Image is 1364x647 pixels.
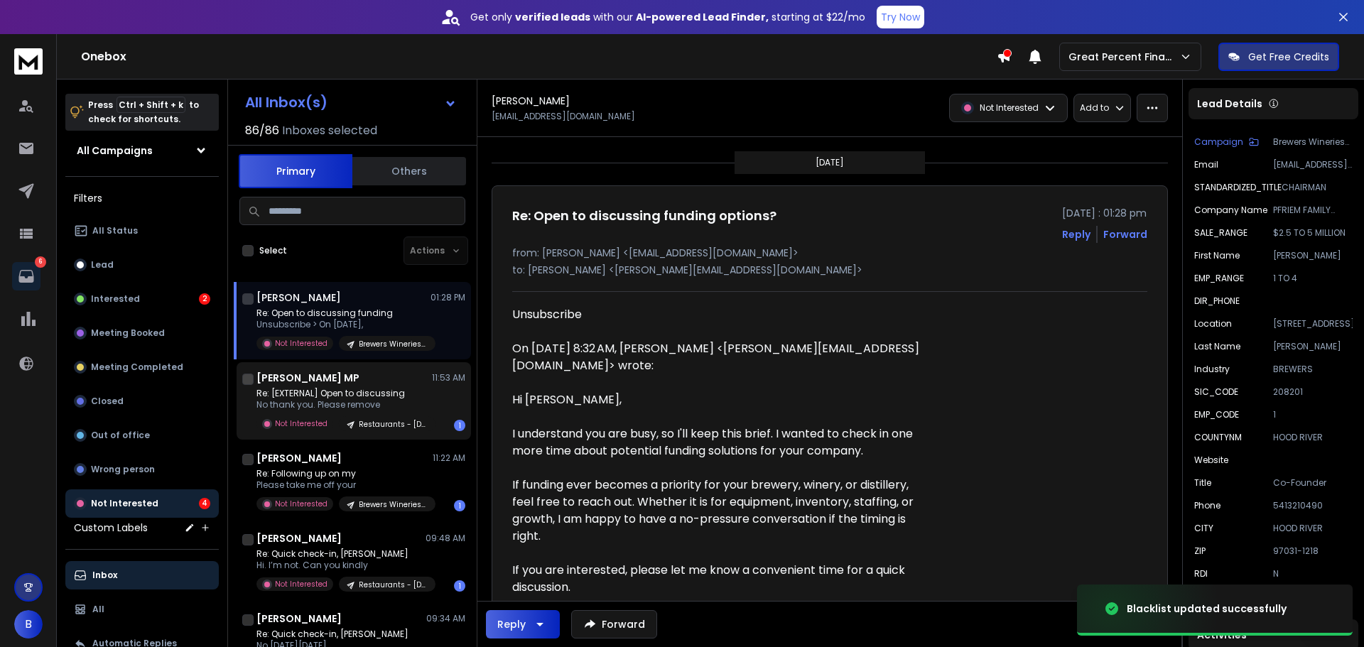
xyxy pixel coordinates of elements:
[431,292,465,303] p: 01:28 PM
[92,570,117,581] p: Inbox
[486,610,560,638] button: Reply
[1273,136,1353,148] p: Brewers Wineries Distiller - [DATE]
[1194,159,1218,170] p: Email
[65,455,219,484] button: Wrong person
[1194,182,1282,193] p: STANDARDIZED_TITLE
[65,353,219,381] button: Meeting Completed
[1194,205,1267,216] p: Company Name
[454,580,465,592] div: 1
[256,451,342,465] h1: [PERSON_NAME]
[512,246,1147,260] p: from: [PERSON_NAME] <[EMAIL_ADDRESS][DOMAIN_NAME]>
[1194,409,1239,420] p: EMP_CODE
[74,521,148,535] h3: Custom Labels
[65,251,219,279] button: Lead
[256,548,427,560] p: Re: Quick check-in, [PERSON_NAME]
[256,560,427,571] p: Hi. I’m not. Can you kindly
[65,387,219,415] button: Closed
[65,136,219,165] button: All Campaigns
[1194,341,1240,352] p: Last Name
[881,10,920,24] p: Try Now
[359,580,427,590] p: Restaurants - [DATE]
[1194,568,1208,580] p: RDI
[1194,364,1230,375] p: industry
[117,97,185,113] span: Ctrl + Shift + k
[1062,206,1147,220] p: [DATE] : 01:28 pm
[1194,455,1228,466] p: website
[1062,227,1090,241] button: Reply
[1273,409,1353,420] p: 1
[1080,102,1109,114] p: Add to
[512,477,927,545] div: If funding ever becomes a priority for your brewery, winery, or distillery, feel free to reach ou...
[1194,500,1220,511] p: Phone
[877,6,924,28] button: Try Now
[432,372,465,384] p: 11:53 AM
[199,293,210,305] div: 2
[1273,364,1353,375] p: BREWERS
[359,419,427,430] p: Restaurants - [DATE]
[1194,477,1211,489] p: title
[256,308,427,319] p: Re: Open to discussing funding
[1273,159,1353,170] p: [EMAIL_ADDRESS][DOMAIN_NAME]
[636,10,769,24] strong: AI-powered Lead Finder,
[35,256,46,268] p: 6
[92,225,138,236] p: All Status
[512,562,927,596] div: If you are interested, please let me know a convenient time for a quick discussion.
[1194,318,1232,330] p: location
[1068,50,1179,64] p: Great Percent Finance
[1273,341,1353,352] p: [PERSON_NAME]
[1194,523,1213,534] p: CITY
[65,489,219,518] button: Not Interested4
[91,396,124,407] p: Closed
[816,157,844,168] p: [DATE]
[282,122,377,139] h3: Inboxes selected
[1273,545,1353,557] p: 97031-1218
[1103,227,1147,241] div: Forward
[1194,227,1247,239] p: SALE_RANGE
[81,48,997,65] h1: Onebox
[454,420,465,431] div: 1
[352,156,466,187] button: Others
[14,610,43,638] span: B
[91,361,183,373] p: Meeting Completed
[259,245,287,256] label: Select
[515,10,590,24] strong: verified leads
[92,604,104,615] p: All
[275,418,328,429] p: Not Interested
[1194,545,1206,557] p: ZIP
[512,340,927,374] div: On [DATE] 8:32 AM, [PERSON_NAME] <[PERSON_NAME][EMAIL_ADDRESS][DOMAIN_NAME]> wrote:
[1273,500,1353,511] p: 5413210490
[65,188,219,208] h3: Filters
[1273,250,1353,261] p: [PERSON_NAME]
[256,319,427,330] p: Unsubscribe > On [DATE],
[512,263,1147,277] p: to: [PERSON_NAME] <[PERSON_NAME][EMAIL_ADDRESS][DOMAIN_NAME]>
[256,531,342,545] h1: [PERSON_NAME]
[65,285,219,313] button: Interested2
[256,371,359,385] h1: [PERSON_NAME] MP
[65,595,219,624] button: All
[1194,432,1242,443] p: COUNTYNM
[65,561,219,589] button: Inbox
[1194,295,1240,307] p: DIR_PHONE
[1197,97,1262,111] p: Lead Details
[91,498,158,509] p: Not Interested
[1273,568,1353,580] p: N
[256,611,342,626] h1: [PERSON_NAME]
[359,339,427,349] p: Brewers Wineries Distiller - [DATE]
[1127,602,1287,616] div: Blacklist updated successfully
[88,98,199,126] p: Press to check for shortcuts.
[245,122,279,139] span: 86 / 86
[239,154,352,188] button: Primary
[1194,136,1259,148] button: Campaign
[65,421,219,450] button: Out of office
[512,206,776,226] h1: Re: Open to discussing funding options?
[275,338,328,349] p: Not Interested
[1273,318,1353,330] p: [STREET_ADDRESS]
[12,262,40,290] a: 6
[1194,136,1243,148] p: Campaign
[1282,182,1353,193] p: CHAIRMAN
[91,327,165,339] p: Meeting Booked
[1273,386,1353,398] p: 208201
[256,388,427,399] p: Re: [EXTERNAL] Open to discussing
[65,319,219,347] button: Meeting Booked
